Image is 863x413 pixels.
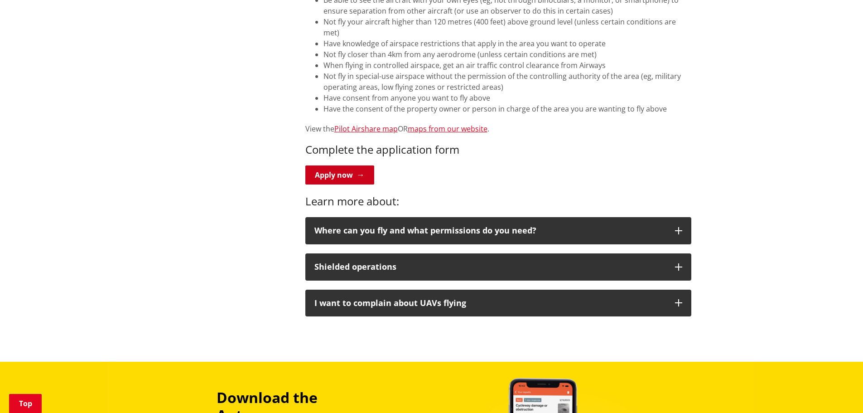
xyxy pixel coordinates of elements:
p: I want to complain about UAVs flying [314,299,666,308]
h3: Complete the application form [305,143,691,156]
a: maps from our website [408,124,487,134]
a: Apply now [305,165,374,185]
li: Have the consent of the property owner or person in charge of the area you are wanting to fly above [323,103,691,114]
li: When flying in controlled airspace, get an air traffic control clearance from Airways [323,60,691,71]
a: Pilot Airshare map [334,124,398,134]
button: Shielded operations [305,253,691,281]
button: I want to complain about UAVs flying [305,290,691,317]
p: Where can you fly and what permissions do you need? [314,226,666,235]
div: Shielded operations [314,262,666,272]
li: Not fly your aircraft higher than 120 metres (400 feet) above ground level (unless certain condit... [323,16,691,38]
h3: Learn more about: [305,195,691,208]
button: Where can you fly and what permissions do you need? [305,217,691,244]
iframe: Messenger Launcher [821,375,854,408]
a: Top [9,394,42,413]
li: Not fly closer than 4km from any aerodrome (unless certain conditions are met) [323,49,691,60]
li: Have knowledge of airspace restrictions that apply in the area you want to operate [323,38,691,49]
p: View the OR . [305,123,691,134]
li: Have consent from anyone you want to fly above [323,92,691,103]
li: Not fly in special-use airspace without the permission of the controlling authority of the area (... [323,71,691,92]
